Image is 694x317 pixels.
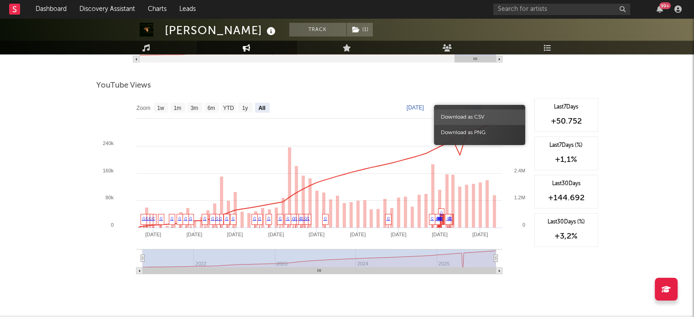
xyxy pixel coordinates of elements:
[539,141,593,150] div: Last 7 Days (%)
[278,215,282,221] a: ♫
[242,105,248,111] text: 1y
[157,105,164,111] text: 1w
[324,215,327,221] a: ♫
[407,104,424,111] text: [DATE]
[439,210,443,215] a: ♫
[151,215,155,221] a: ♫
[298,215,302,221] a: ♫
[170,215,174,221] a: ♫
[472,232,488,237] text: [DATE]
[539,116,593,127] div: +50.752
[434,109,525,125] span: Download as CSV
[437,215,440,221] a: ♫
[186,232,202,237] text: [DATE]
[203,215,207,221] a: ♫
[539,231,593,242] div: +3,2 %
[434,125,525,140] span: Download as PNG
[514,195,525,200] text: 1.2M
[231,215,235,221] a: ♫
[145,215,149,221] a: ♫
[105,195,114,200] text: 80k
[300,215,303,221] a: ♫
[159,215,163,221] a: ♫
[145,232,161,237] text: [DATE]
[450,104,455,111] text: →
[347,23,373,36] button: (1)
[436,215,439,221] a: ♫
[539,154,593,165] div: +1,1 %
[659,2,671,9] div: 99 +
[386,215,390,221] a: ♫
[493,4,630,15] input: Search for artists
[539,218,593,226] div: Last 30 Days (%)
[258,105,265,111] text: All
[446,215,450,221] a: ♫
[294,215,297,221] a: ♫
[657,5,663,13] button: 99+
[448,215,452,221] a: ♫
[190,105,198,111] text: 3m
[96,80,151,91] span: YouTube Views
[432,232,448,237] text: [DATE]
[227,232,243,237] text: [DATE]
[178,215,182,221] a: ♫
[184,215,188,221] a: ♫
[514,168,525,173] text: 2.4M
[142,215,146,221] a: ♫
[306,215,310,221] a: ♫
[225,215,229,221] a: ♫
[110,222,113,228] text: 0
[303,215,307,221] a: ♫
[211,215,214,221] a: ♫
[189,215,193,221] a: ♫
[522,222,525,228] text: 0
[258,215,261,221] a: ♫
[148,215,152,221] a: ♫
[465,104,482,111] text: [DATE]
[215,215,219,221] a: ♫
[539,103,593,111] div: Last 7 Days
[267,215,271,221] a: ♫
[539,180,593,188] div: Last 30 Days
[391,232,407,237] text: [DATE]
[435,215,439,221] a: ♫
[438,215,442,221] a: ♫
[436,215,440,221] a: ♫
[103,168,114,173] text: 160k
[136,105,151,111] text: Zoom
[207,105,215,111] text: 6m
[268,232,284,237] text: [DATE]
[308,232,324,237] text: [DATE]
[448,215,451,221] a: ♫
[292,215,295,221] a: ♫
[219,215,222,221] a: ♫
[289,23,346,36] button: Track
[438,215,441,221] a: ♫
[286,215,290,221] a: ♫
[223,105,234,111] text: YTD
[253,215,256,221] a: ♫
[173,105,181,111] text: 1m
[346,23,373,36] span: ( 1 )
[439,215,443,221] a: ♫
[430,215,434,221] a: ♫
[165,23,278,38] div: [PERSON_NAME]
[539,192,593,203] div: +144.692
[350,232,365,237] text: [DATE]
[103,140,114,146] text: 240k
